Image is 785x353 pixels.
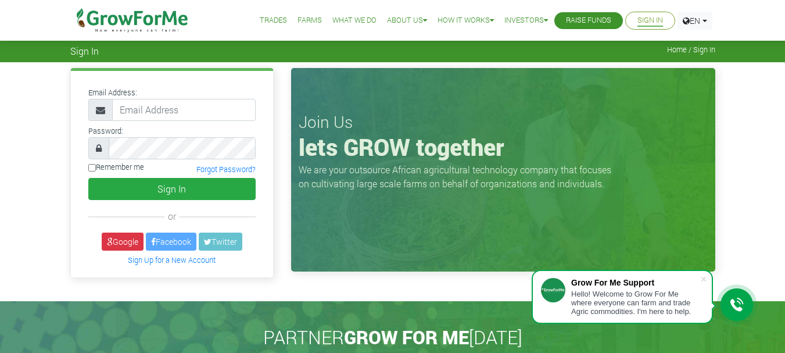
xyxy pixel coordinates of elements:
[299,133,708,161] h1: lets GROW together
[566,15,611,27] a: Raise Funds
[299,163,618,191] p: We are your outsource African agricultural technology company that focuses on cultivating large s...
[70,45,99,56] span: Sign In
[332,15,377,27] a: What We Do
[297,15,322,27] a: Farms
[504,15,548,27] a: Investors
[260,15,287,27] a: Trades
[571,290,700,316] div: Hello! Welcome to Grow For Me where everyone can farm and trade Agric commodities. I'm here to help.
[344,325,469,350] span: GROW FOR ME
[678,12,712,30] a: EN
[88,87,137,98] label: Email Address:
[637,15,663,27] a: Sign In
[438,15,494,27] a: How it Works
[88,164,96,172] input: Remember me
[88,126,123,137] label: Password:
[102,233,144,251] a: Google
[299,112,708,132] h3: Join Us
[112,99,256,121] input: Email Address
[88,209,256,223] div: or
[88,162,144,173] label: Remember me
[75,326,711,348] h2: PARTNER [DATE]
[387,15,427,27] a: About Us
[667,45,715,54] span: Home / Sign In
[88,178,256,200] button: Sign In
[128,255,216,265] a: Sign Up for a New Account
[571,278,700,287] div: Grow For Me Support
[196,165,256,174] a: Forgot Password?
